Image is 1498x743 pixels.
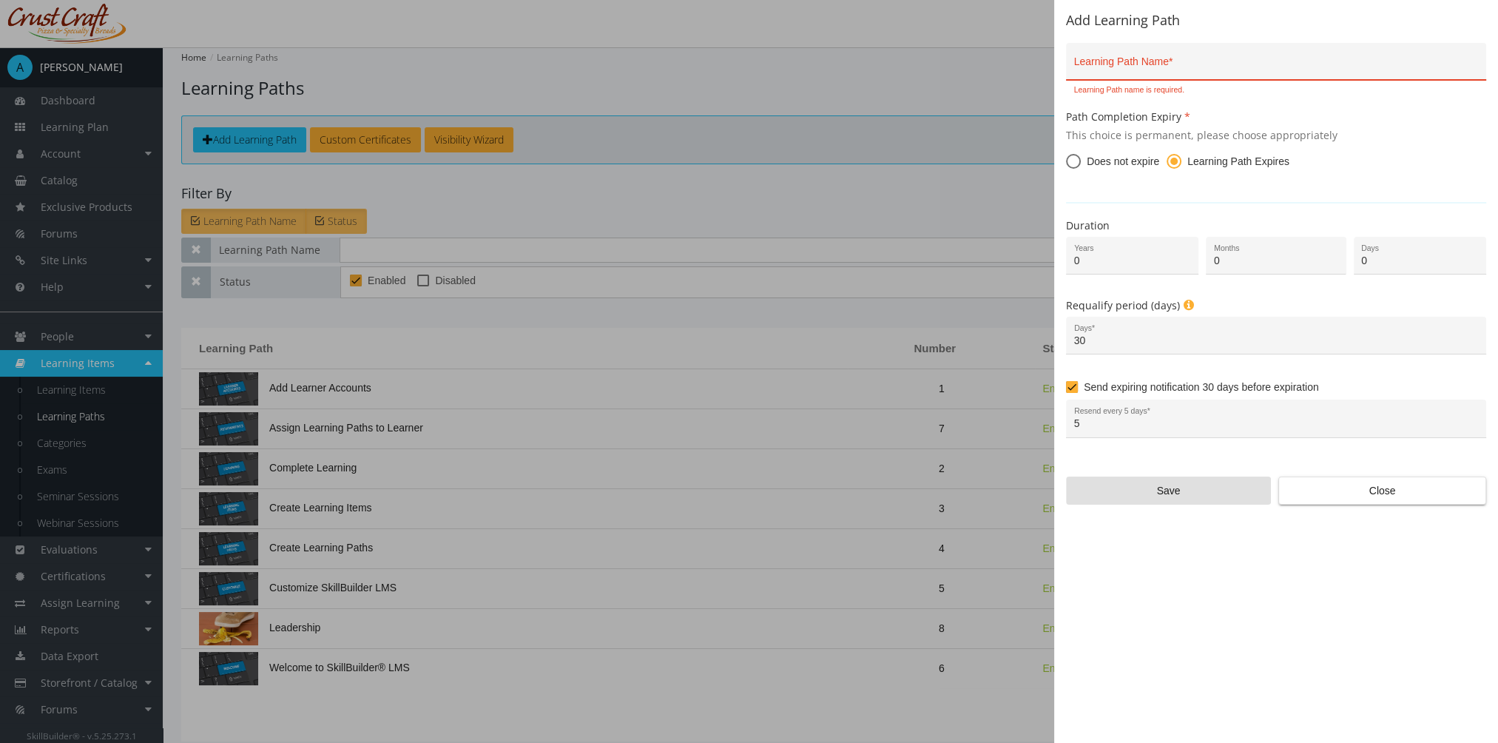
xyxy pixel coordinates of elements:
h2: Add Learning Path [1066,13,1486,28]
span: Does not expire [1081,154,1159,169]
label: Duration [1066,218,1486,233]
span: Save [1079,477,1258,504]
span: Learning Path Expires [1181,154,1289,169]
mat-label: Path Completion Expiry [1066,110,1190,124]
span: Close [1291,477,1474,504]
button: Save [1066,477,1271,505]
mat-error: Learning Path name is required. [1074,86,1479,95]
span: Requalify period (days) [1066,298,1180,312]
button: Close [1278,477,1486,505]
span: This choice is permanent, please choose appropriately [1066,128,1486,143]
span: Send expiring notification 30 days before expiration [1084,381,1319,393]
